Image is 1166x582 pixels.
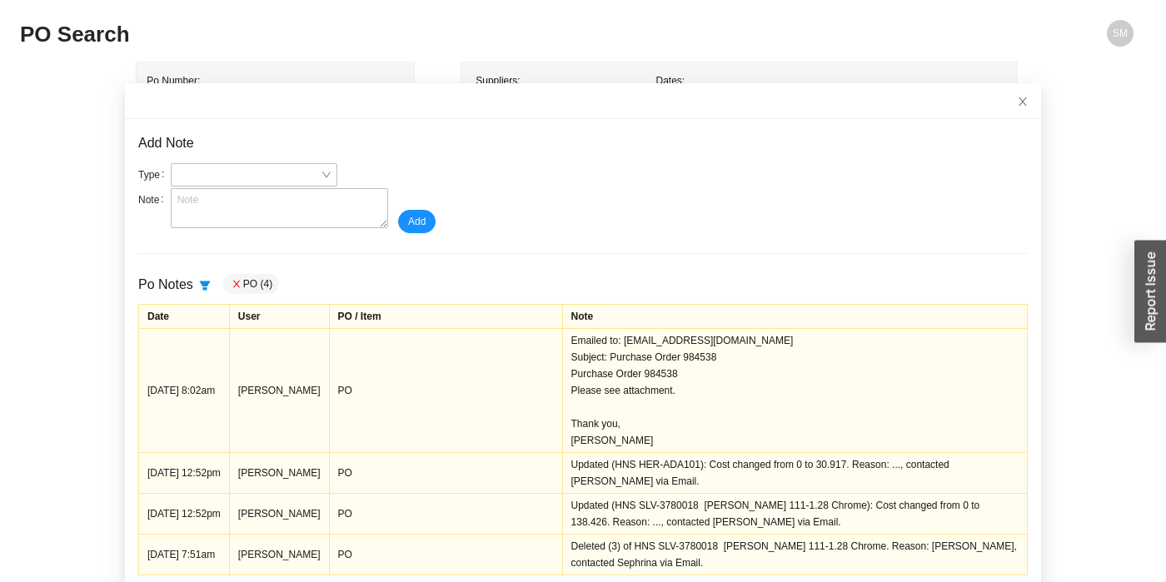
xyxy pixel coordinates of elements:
[229,452,329,493] td: [PERSON_NAME]
[229,328,329,452] td: [PERSON_NAME]
[571,538,1019,571] div: Deleted (3) of HNS SLV-3780018 [PERSON_NAME] 111-1.28 Chrome. Reason: [PERSON_NAME], contacted Se...
[571,332,1019,449] div: Emailed to: [EMAIL_ADDRESS][DOMAIN_NAME] Subject: Purchase Order 984538 Purchase Order 984538 Ple...
[139,304,230,328] td: Date
[329,452,562,493] td: PO
[139,452,230,493] td: [DATE] 12:52pm
[139,328,230,452] td: [DATE] 8:02am
[651,72,831,114] div: Dates:
[1017,96,1029,107] span: close
[138,274,217,297] div: Po Notes
[230,277,243,291] button: close
[138,163,171,187] label: Type
[229,534,329,575] td: [PERSON_NAME]
[408,213,426,230] span: Add
[138,132,1028,155] div: Add Note
[223,274,279,294] div: PO (4)
[139,534,230,575] td: [DATE] 7:51am
[398,210,436,233] button: Add
[139,493,230,534] td: [DATE] 12:52pm
[231,279,242,289] span: close
[329,493,562,534] td: PO
[1004,83,1041,120] button: Close
[138,188,171,211] label: Note
[147,72,339,114] div: Po Number:
[329,328,562,452] td: PO
[193,274,217,297] button: filter
[1113,20,1128,47] span: SM
[471,72,651,114] div: Suppliers:
[329,304,562,328] td: PO / Item
[562,304,1027,328] td: Note
[329,534,562,575] td: PO
[229,493,329,534] td: [PERSON_NAME]
[229,304,329,328] td: User
[571,497,1019,530] div: Updated (HNS SLV-3780018 [PERSON_NAME] 111-1.28 Chrome): Cost changed from 0 to 138.426. Reason: ...
[571,456,1019,490] div: Updated (HNS HER-ADA101): Cost changed from 0 to 30.917. Reason: ..., contacted [PERSON_NAME] via...
[20,20,855,49] h2: PO Search
[194,280,216,291] span: filter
